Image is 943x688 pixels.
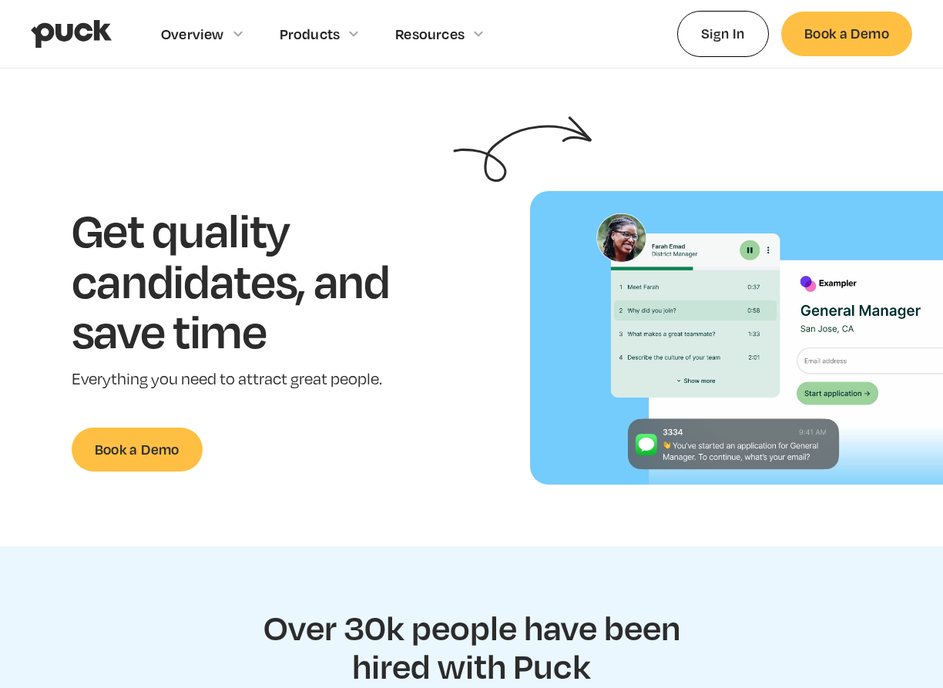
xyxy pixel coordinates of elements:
a: Book a Demo [781,12,912,55]
div: Resources [395,25,465,42]
a: Sign In [677,11,769,56]
div: Products [280,25,341,42]
div: Overview [161,25,224,42]
a: Book a Demo [72,428,203,472]
h1: Get quality candidates, and save time [72,204,438,356]
p: Everything you need to attract great people. [72,368,438,391]
h2: Over 30k people have been hired with Puck [244,608,699,684]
